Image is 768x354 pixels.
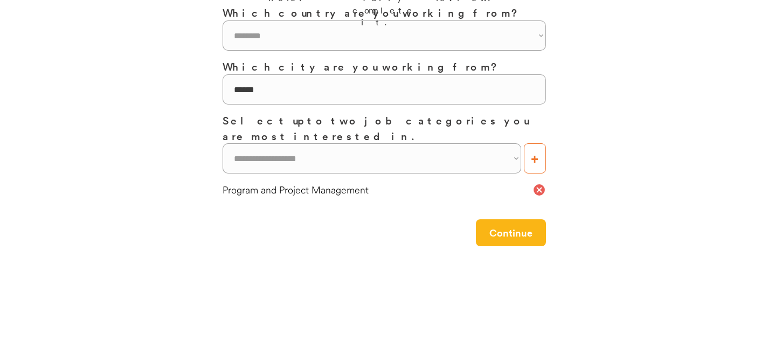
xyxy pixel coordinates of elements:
[223,59,546,74] h3: Which city are you working from?
[532,183,546,197] button: cancel
[223,5,546,20] h3: Which country are you working from?
[223,113,546,143] h3: Select up to two job categories you are most interested in.
[524,143,546,173] button: +
[476,219,546,246] button: Continue
[223,183,532,197] div: Program and Project Management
